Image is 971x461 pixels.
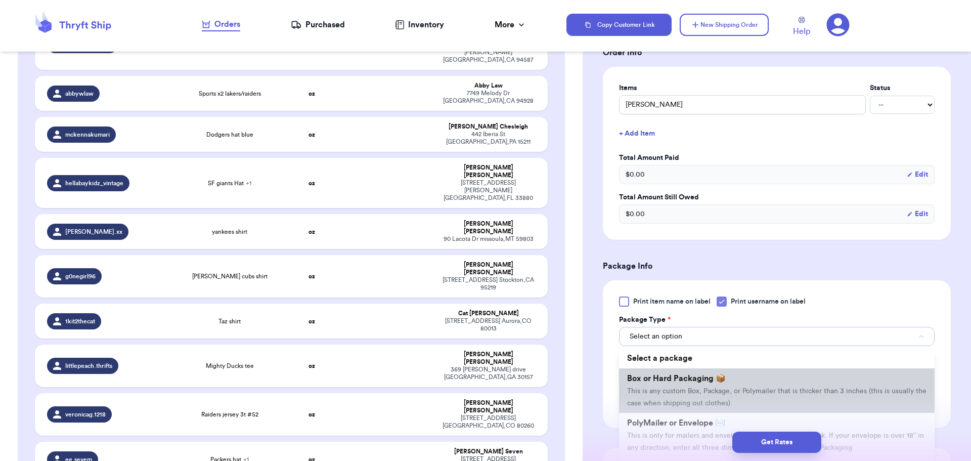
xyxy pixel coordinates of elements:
span: Taz shirt [218,317,241,325]
span: PolyMailer or Envelope ✉️ [627,419,725,427]
span: 1kit2thecat [65,317,95,325]
span: hellabaykidz_vintage [65,179,123,187]
div: [STREET_ADDRESS][PERSON_NAME] [GEOGRAPHIC_DATA] , CA 94587 [441,41,536,64]
span: Print item name on label [633,297,711,307]
div: 7749 Melody Dr [GEOGRAPHIC_DATA] , CA 94928 [441,90,536,105]
span: Select a package [627,354,692,362]
strong: oz [308,273,315,279]
strong: oz [308,132,315,138]
strong: oz [308,180,315,186]
strong: oz [308,318,315,324]
button: Copy Customer Link [566,14,672,36]
div: [PERSON_NAME] [PERSON_NAME] [441,261,536,276]
span: mckennakumari [65,131,110,139]
button: Get Rates [732,432,821,453]
button: Edit [907,170,928,180]
button: Select an option [619,327,935,346]
div: [PERSON_NAME] Chesleigh [441,123,536,131]
span: Sports x2 lakers/raiders [199,90,261,98]
span: Dodgers hat blue [206,131,253,139]
button: + Add Item [615,122,939,145]
label: Total Amount Still Owed [619,192,935,202]
div: [STREET_ADDRESS] Aurora , CO 80013 [441,317,536,332]
div: [PERSON_NAME] Seven [441,448,536,455]
div: [PERSON_NAME] [PERSON_NAME] [441,220,536,235]
div: 90 Lacota Dr missoula , MT 59803 [441,235,536,243]
div: [PERSON_NAME] [PERSON_NAME] [441,164,536,179]
a: Help [793,17,810,37]
label: Status [870,83,935,93]
span: [PERSON_NAME] cubs shirt [192,272,268,280]
a: Inventory [395,19,444,31]
span: $ 0.00 [626,209,645,219]
div: Abby Law [441,82,536,90]
strong: oz [308,229,315,235]
span: Select an option [630,331,682,342]
div: Orders [202,18,240,30]
div: 369 [PERSON_NAME] drive [GEOGRAPHIC_DATA] , GA 30157 [441,366,536,381]
label: Items [619,83,866,93]
span: abbywlaw [65,90,94,98]
span: Print username on label [731,297,806,307]
div: Cat [PERSON_NAME] [441,310,536,317]
h3: Package Info [603,260,951,272]
span: This is any custom Box, Package, or Polymailer that is thicker than 3 inches (this is usually the... [627,388,926,407]
span: Mighty Ducks tee [206,362,254,370]
span: Box or Hard Packaging 📦 [627,374,726,383]
strong: oz [308,411,315,417]
div: [PERSON_NAME] [PERSON_NAME] [441,351,536,366]
span: Help [793,25,810,37]
span: g0negirl96 [65,272,96,280]
div: 442 Iberia St [GEOGRAPHIC_DATA] , PA 15211 [441,131,536,146]
span: veronicag.1218 [65,410,106,418]
label: Package Type [619,315,671,325]
button: New Shipping Order [680,14,769,36]
div: [STREET_ADDRESS] [GEOGRAPHIC_DATA] , CO 80260 [441,414,536,430]
span: yankees shirt [212,228,247,236]
span: + 1 [246,180,251,186]
div: More [495,19,526,31]
div: [STREET_ADDRESS][PERSON_NAME] [GEOGRAPHIC_DATA] , FL 33880 [441,179,536,202]
span: $ 0.00 [626,170,645,180]
a: Orders [202,18,240,31]
button: Edit [907,209,928,219]
label: Total Amount Paid [619,153,935,163]
strong: oz [308,363,315,369]
span: littlepeach.thrifts [65,362,112,370]
div: [STREET_ADDRESS] Stockton , CA 95219 [441,276,536,291]
h3: Order Info [603,47,951,59]
span: Raiders jersey 3t #52 [201,410,258,418]
span: [PERSON_NAME].xx [65,228,122,236]
div: [PERSON_NAME] [PERSON_NAME] [441,399,536,414]
span: SF giants Hat [208,179,251,187]
strong: oz [308,91,315,97]
a: Purchased [291,19,345,31]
